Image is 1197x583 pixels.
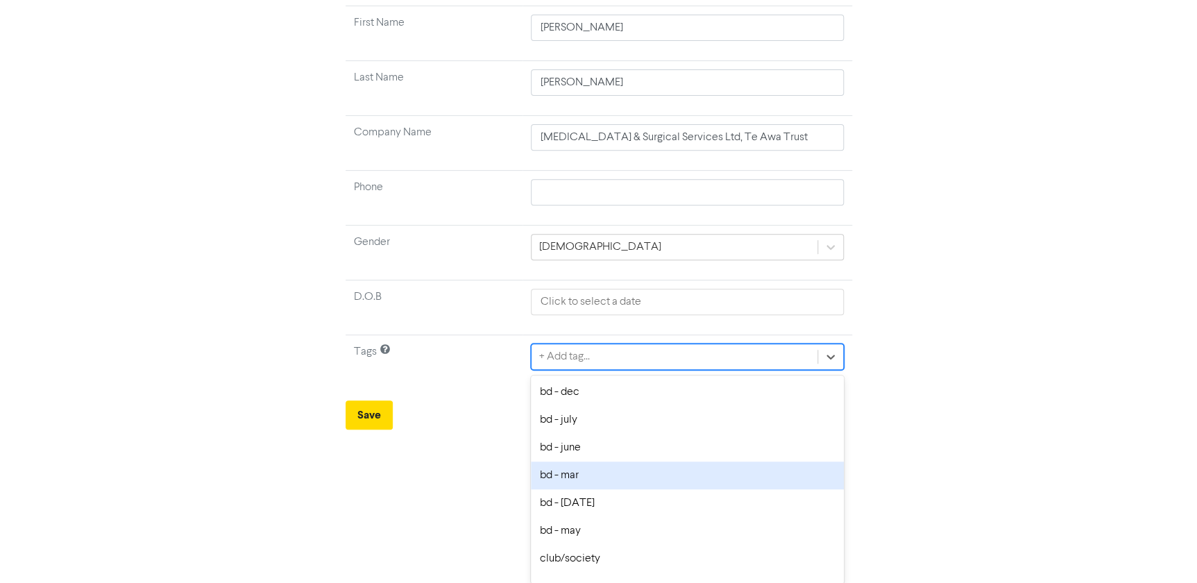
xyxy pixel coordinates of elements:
td: Phone [346,171,523,226]
div: bd - mar [531,462,843,489]
td: Gender [346,226,523,280]
td: Tags [346,335,523,390]
iframe: Chat Widget [1023,433,1197,583]
button: Save [346,400,393,430]
div: bd - [DATE] [531,489,843,517]
div: bd - july [531,406,843,434]
div: club/society [531,545,843,573]
div: bd - may [531,517,843,545]
input: Click to select a date [531,289,843,315]
td: D.O.B [346,280,523,335]
td: First Name [346,6,523,61]
div: bd - june [531,434,843,462]
div: [DEMOGRAPHIC_DATA] [538,239,661,255]
td: Company Name [346,116,523,171]
div: bd - dec [531,378,843,406]
div: + Add tag... [538,348,589,365]
td: Last Name [346,61,523,116]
